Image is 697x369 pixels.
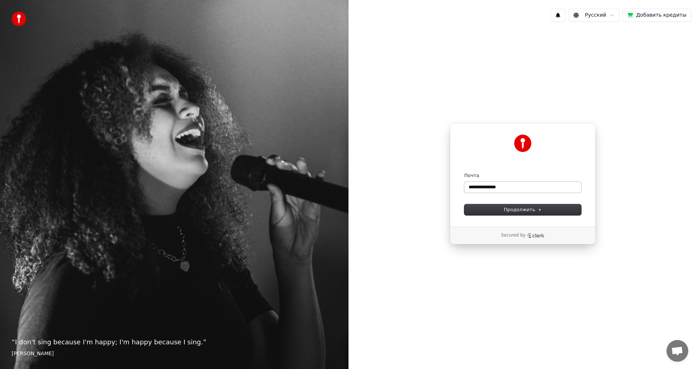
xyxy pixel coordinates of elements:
img: Youka [514,135,531,152]
img: youka [12,12,26,26]
p: “ I don't sing because I'm happy; I'm happy because I sing. ” [12,337,337,347]
button: Продолжить [464,204,581,215]
a: Открытый чат [667,340,688,362]
span: Продолжить [504,206,542,213]
a: Clerk logo [527,233,545,238]
button: Добавить кредиты [623,9,691,22]
footer: [PERSON_NAME] [12,350,337,357]
p: Secured by [501,233,525,238]
label: Почта [464,172,479,179]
